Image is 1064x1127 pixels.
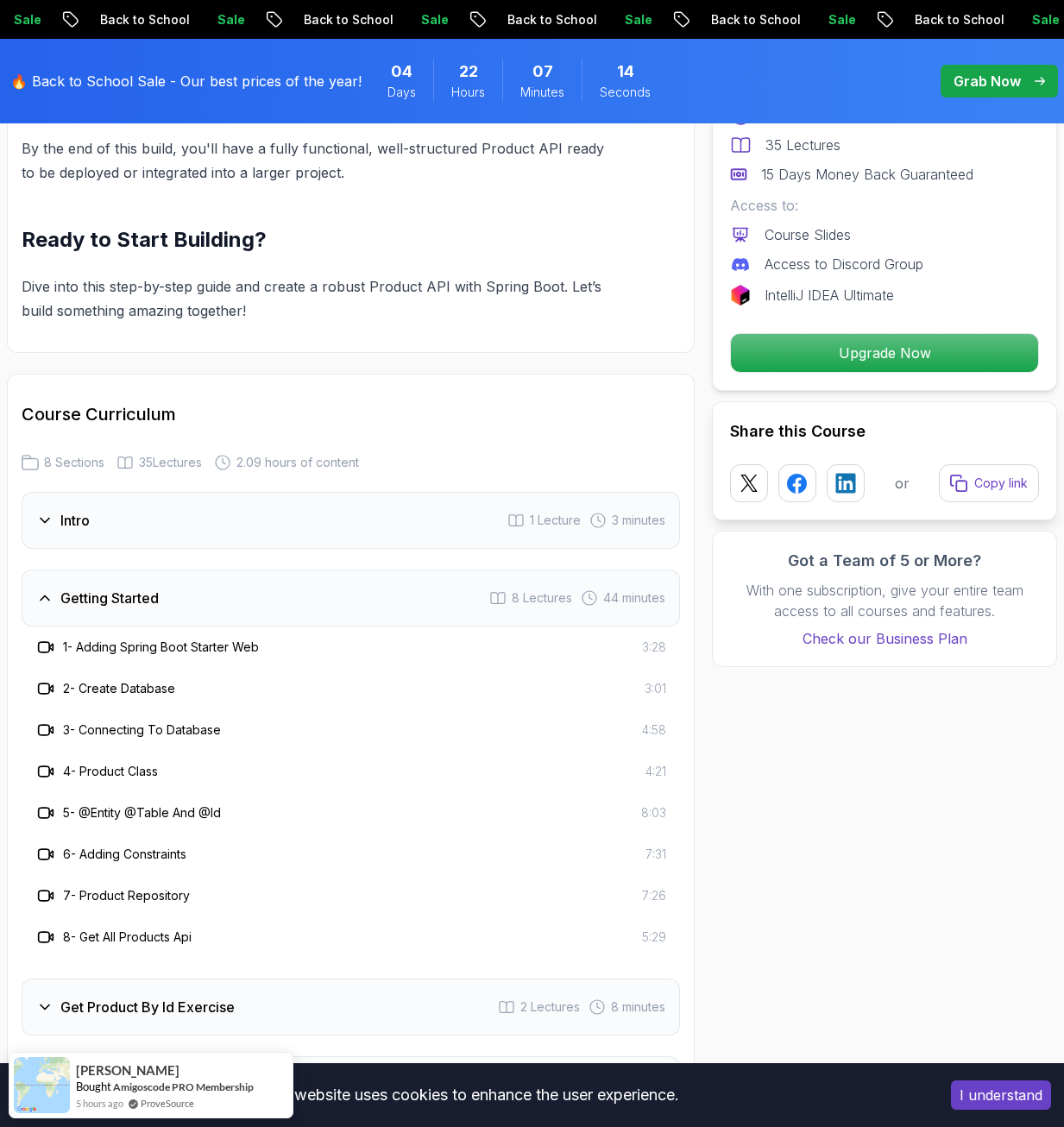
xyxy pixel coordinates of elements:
p: 35 Lectures [765,135,840,155]
span: 5 hours ago [76,1096,123,1111]
span: 1 Lecture [530,512,581,529]
p: Access to Discord Group [765,254,923,274]
span: Hours [451,84,485,101]
p: By the end of this build, you'll have a fully functional, well-structured Product API ready to be... [22,136,614,185]
p: Back to School [83,11,200,28]
h3: Getting Started [60,588,159,608]
button: More Endpoints6 Lectures 35 minutes [22,1056,680,1113]
button: Copy link [939,464,1039,502]
h3: 1 - Adding Spring Boot Starter Web [63,639,259,656]
span: 8 Lectures [512,589,572,607]
p: With one subscription, give your entire team access to all courses and features. [730,580,1039,621]
a: ProveSource [141,1096,194,1111]
span: 3:28 [642,639,666,656]
span: Bought [76,1080,111,1093]
img: provesource social proof notification image [14,1057,70,1113]
p: Back to School [286,11,404,28]
span: 3:01 [645,680,666,697]
span: 4:58 [642,721,666,739]
span: 2.09 hours of content [236,454,359,471]
span: 5:29 [642,929,666,946]
p: Sale [608,11,663,28]
button: Upgrade Now [730,333,1039,373]
p: Back to School [897,11,1015,28]
span: 7:26 [642,887,666,904]
button: Intro1 Lecture 3 minutes [22,492,680,549]
p: Sale [811,11,866,28]
span: 8:03 [641,804,666,822]
p: IntelliJ IDEA Ultimate [765,285,894,305]
span: 14 Seconds [617,60,634,84]
h3: 7 - Product Repository [63,887,190,904]
p: Dive into this step-by-step guide and create a robust Product API with Spring Boot. Let’s build s... [22,274,614,323]
span: Minutes [520,84,564,101]
span: 8 Sections [44,454,104,471]
h3: 2 - Create Database [63,680,175,697]
p: or [895,473,910,494]
span: 8 minutes [611,998,665,1016]
a: Amigoscode PRO Membership [113,1080,254,1093]
button: Getting Started8 Lectures 44 minutes [22,570,680,626]
img: jetbrains logo [730,285,751,305]
h2: Share this Course [730,419,1039,444]
span: 7 Minutes [532,60,553,84]
h2: Ready to Start Building? [22,226,614,254]
p: Back to School [490,11,608,28]
span: 44 minutes [603,589,665,607]
p: Copy link [974,475,1028,492]
span: 4 Days [391,60,412,84]
h3: Intro [60,510,90,531]
p: Back to School [694,11,811,28]
p: Upgrade Now [731,334,1038,372]
h3: Get Product By Id Exercise [60,997,235,1017]
span: 4:21 [645,763,666,780]
p: Course Slides [765,224,851,245]
span: 7:31 [645,846,666,863]
div: This website uses cookies to enhance the user experience. [13,1076,925,1114]
span: Seconds [600,84,651,101]
span: 2 Lectures [520,998,580,1016]
span: 35 Lectures [139,454,202,471]
p: Grab Now [954,71,1021,91]
p: 15 Days Money Back Guaranteed [761,164,973,185]
span: Days [387,84,416,101]
h3: 5 - @Entity @Table And @Id [63,804,221,822]
button: Get Product By Id Exercise2 Lectures 8 minutes [22,979,680,1036]
h3: Got a Team of 5 or More? [730,549,1039,573]
span: 3 minutes [612,512,665,529]
h3: 8 - Get All Products Api [63,929,192,946]
p: Access to: [730,195,1039,216]
a: Check our Business Plan [730,628,1039,649]
h3: 4 - Product Class [63,763,158,780]
button: Accept cookies [951,1080,1051,1110]
span: [PERSON_NAME] [76,1063,179,1078]
h2: Course Curriculum [22,402,680,426]
h3: 6 - Adding Constraints [63,846,186,863]
p: 🔥 Back to School Sale - Our best prices of the year! [10,71,362,91]
p: Sale [200,11,255,28]
h3: 3 - Connecting To Database [63,721,221,739]
p: Sale [404,11,459,28]
span: 22 Hours [459,60,478,84]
